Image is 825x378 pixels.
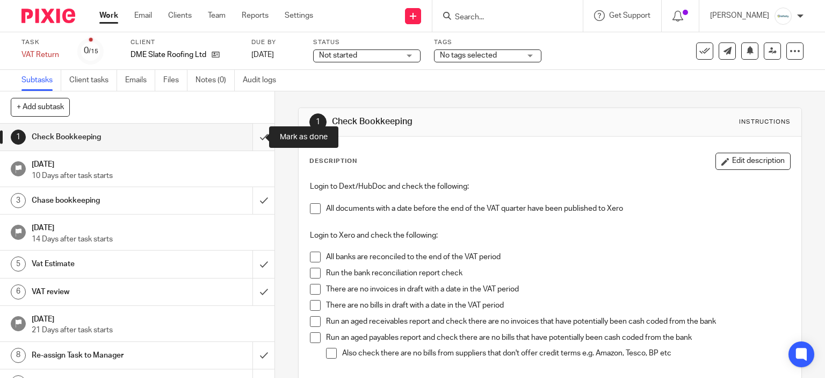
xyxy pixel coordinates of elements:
[326,316,791,327] p: Run an aged receivables report and check there are no invoices that have potentially been cash co...
[84,45,98,57] div: 0
[21,49,64,60] div: VAT Return
[310,230,791,241] p: Login to Xero and check the following:
[440,52,497,59] span: No tags selected
[32,170,264,181] p: 10 Days after task starts
[21,70,61,91] a: Subtasks
[32,256,172,272] h1: Vat Estimate
[69,70,117,91] a: Client tasks
[715,153,791,170] button: Edit description
[32,234,264,245] p: 14 Days after task starts
[332,116,573,127] h1: Check Bookkeeping
[11,193,26,208] div: 3
[208,10,226,21] a: Team
[313,38,421,47] label: Status
[710,10,769,21] p: [PERSON_NAME]
[99,10,118,21] a: Work
[319,52,357,59] span: Not started
[32,220,264,233] h1: [DATE]
[32,129,172,145] h1: Check Bookkeeping
[11,284,26,299] div: 6
[196,70,235,91] a: Notes (0)
[11,130,26,145] div: 1
[326,268,791,279] p: Run the bank reconciliation report check
[251,51,274,59] span: [DATE]
[775,8,792,25] img: Infinity%20Logo%20with%20Whitespace%20.png
[326,300,791,311] p: There are no bills in draft with a date in the VAT period
[32,284,172,300] h1: VAT review
[32,347,172,363] h1: Re-assign Task to Manager
[326,332,791,343] p: Run an aged payables report and check there are no bills that have potentially been cash coded fr...
[309,113,327,131] div: 1
[131,38,238,47] label: Client
[454,13,551,23] input: Search
[326,203,791,214] p: All documents with a date before the end of the VAT quarter have been published to Xero
[125,70,155,91] a: Emails
[609,12,650,19] span: Get Support
[243,70,284,91] a: Audit logs
[326,284,791,295] p: There are no invoices in draft with a date in the VAT period
[242,10,269,21] a: Reports
[32,311,264,325] h1: [DATE]
[11,348,26,363] div: 8
[134,10,152,21] a: Email
[32,192,172,209] h1: Chase bookkeeping
[21,9,75,23] img: Pixie
[11,98,70,116] button: + Add subtask
[434,38,541,47] label: Tags
[89,48,98,54] small: /15
[168,10,192,21] a: Clients
[11,256,26,272] div: 5
[310,181,791,192] p: Login to Dext/HubDoc and check the following:
[739,118,791,126] div: Instructions
[326,252,791,262] p: All banks are reconciled to the end of the VAT period
[131,49,206,60] p: DME Slate Roofing Ltd
[285,10,313,21] a: Settings
[251,38,300,47] label: Due by
[32,325,264,336] p: 21 Days after task starts
[21,38,64,47] label: Task
[32,156,264,170] h1: [DATE]
[309,157,357,166] p: Description
[342,348,791,359] p: Also check there are no bills from suppliers that don't offer credit terms e.g. Amazon, Tesco, BP...
[163,70,187,91] a: Files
